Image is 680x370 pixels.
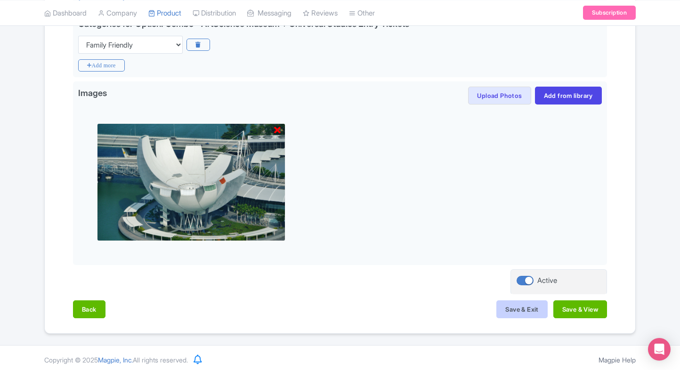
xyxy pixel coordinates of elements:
[496,300,547,318] button: Save & Exit
[599,356,636,364] a: Magpie Help
[648,338,671,361] div: Open Intercom Messenger
[583,6,636,20] a: Subscription
[97,123,285,241] img: yf8nhr6e6bbsqkzwey7q.jpg
[39,355,194,365] div: Copyright © 2025 All rights reserved.
[98,356,133,364] span: Magpie, Inc.
[78,59,125,72] i: Add more
[78,87,107,102] span: Images
[73,300,105,318] button: Back
[468,87,531,105] button: Upload Photos
[553,300,607,318] button: Save & View
[535,87,602,105] a: Add from library
[537,275,557,286] div: Active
